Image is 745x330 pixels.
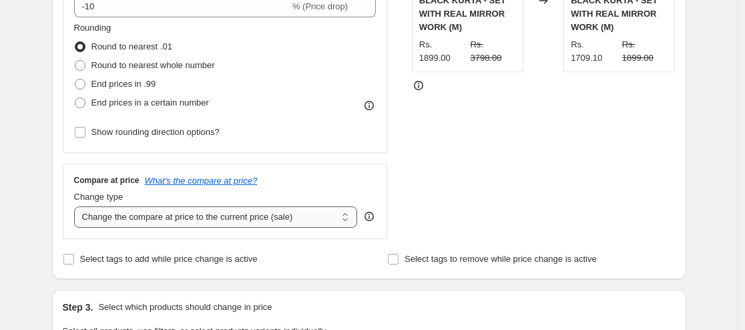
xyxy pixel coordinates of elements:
span: Change type [74,192,123,202]
p: Select which products should change in price [98,301,272,314]
span: End prices in a certain number [91,98,209,108]
span: Round to nearest whole number [91,60,215,70]
span: Select tags to remove while price change is active [405,254,597,264]
h2: Step 3. [63,301,93,314]
span: Round to nearest .01 [91,41,172,51]
span: End prices in .99 [91,79,156,89]
button: What's the compare at price? [145,176,258,186]
strike: Rs. 3798.00 [470,38,516,65]
span: % (Price drop) [292,1,348,11]
div: Rs. 1899.00 [419,38,465,65]
span: Select tags to add while price change is active [80,254,258,264]
div: Rs. 1709.10 [571,38,617,65]
span: Rounding [74,23,111,33]
strike: Rs. 1899.00 [622,38,668,65]
span: Show rounding direction options? [91,127,220,137]
div: help [362,210,376,223]
h3: Compare at price [74,175,140,186]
